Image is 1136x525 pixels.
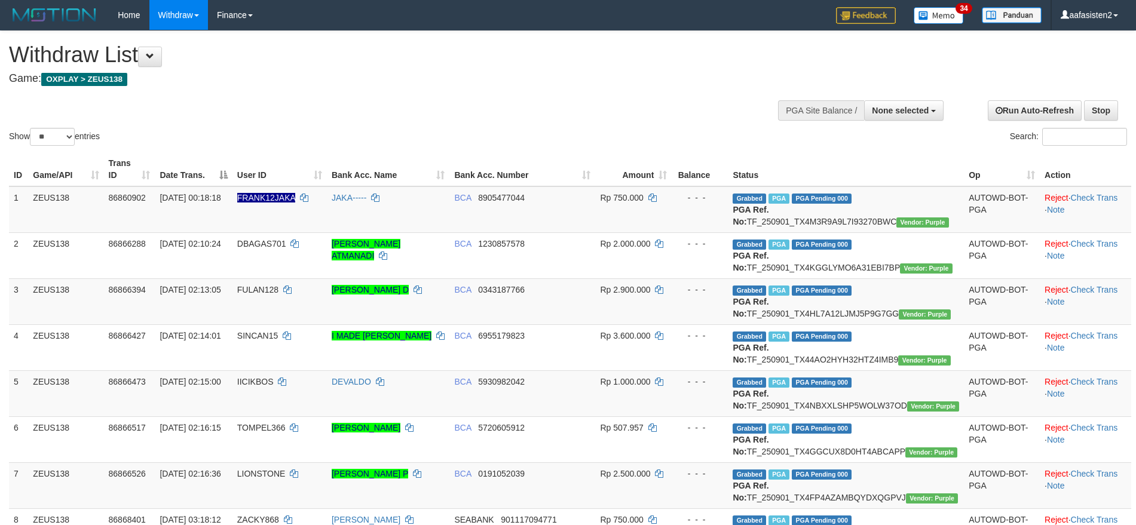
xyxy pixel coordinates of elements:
span: Copy 8905477044 to clipboard [478,193,525,202]
span: PGA Pending [792,423,852,434]
span: Vendor URL: https://trx4.1velocity.biz [898,355,950,366]
span: Marked by aafpengsreynich [768,194,789,204]
a: Check Trans [1071,331,1118,340]
b: PGA Ref. No: [733,251,768,272]
span: Grabbed [733,331,766,342]
span: OXPLAY > ZEUS138 [41,73,127,86]
span: SEABANK [454,515,494,524]
span: Marked by aafpengsreynich [768,285,789,296]
td: · · [1040,232,1131,278]
a: DEVALDO [332,377,371,386]
th: Balance [672,152,728,186]
b: PGA Ref. No: [733,481,768,502]
span: [DATE] 02:14:01 [160,331,221,340]
a: Check Trans [1071,469,1118,478]
span: 86860902 [109,193,146,202]
a: [PERSON_NAME] ATMANADI [332,239,400,260]
td: AUTOWD-BOT-PGA [964,232,1040,278]
th: Amount: activate to sort column ascending [595,152,672,186]
div: - - - [676,422,723,434]
td: · · [1040,324,1131,370]
span: Copy 1230857578 to clipboard [478,239,525,248]
span: FULAN128 [237,285,278,294]
a: [PERSON_NAME] D [332,285,409,294]
span: 86866427 [109,331,146,340]
span: Vendor URL: https://trx4.1velocity.biz [907,401,959,412]
h1: Withdraw List [9,43,745,67]
span: 86866394 [109,285,146,294]
span: [DATE] 02:13:05 [160,285,221,294]
span: 34 [956,3,972,14]
a: Note [1047,389,1065,398]
a: Check Trans [1071,515,1118,524]
b: PGA Ref. No: [733,389,768,410]
span: Vendor URL: https://trx4.1velocity.biz [896,217,948,228]
th: ID [9,152,28,186]
span: [DATE] 02:15:00 [160,377,221,386]
a: JAKA----- [332,193,366,202]
a: Reject [1045,239,1068,248]
span: Marked by aafpengsreynich [768,240,789,250]
td: 2 [9,232,28,278]
span: IICIKBOS [237,377,274,386]
span: Copy 901117094771 to clipboard [501,515,556,524]
span: Rp 507.957 [600,423,643,432]
td: TF_250901_TX4HL7A12LJMJ5P9G7GG [728,278,964,324]
img: MOTION_logo.png [9,6,100,24]
a: Reject [1045,285,1068,294]
span: Grabbed [733,377,766,388]
a: Reject [1045,377,1068,386]
a: Note [1047,343,1065,352]
td: ZEUS138 [28,462,103,508]
a: Reject [1045,423,1068,432]
a: Check Trans [1071,285,1118,294]
th: Date Trans.: activate to sort column descending [155,152,232,186]
a: Check Trans [1071,239,1118,248]
b: PGA Ref. No: [733,343,768,364]
span: Rp 750.000 [600,193,643,202]
span: 86868401 [109,515,146,524]
td: · · [1040,370,1131,416]
a: Note [1047,435,1065,444]
span: Copy 5720605912 to clipboard [478,423,525,432]
span: Rp 3.600.000 [600,331,650,340]
a: Note [1047,481,1065,490]
td: 4 [9,324,28,370]
td: AUTOWD-BOT-PGA [964,278,1040,324]
span: BCA [454,193,471,202]
td: AUTOWD-BOT-PGA [964,462,1040,508]
span: BCA [454,377,471,386]
th: Op: activate to sort column ascending [964,152,1040,186]
span: [DATE] 00:18:18 [160,193,221,202]
label: Search: [1010,128,1127,146]
span: PGA Pending [792,194,852,204]
span: Copy 0343187766 to clipboard [478,285,525,294]
span: [DATE] 02:16:15 [160,423,221,432]
label: Show entries [9,128,100,146]
span: Grabbed [733,194,766,204]
span: 86866526 [109,469,146,478]
b: PGA Ref. No: [733,435,768,456]
td: 3 [9,278,28,324]
a: Check Trans [1071,193,1118,202]
td: AUTOWD-BOT-PGA [964,186,1040,233]
td: TF_250901_TX4FP4AZAMBQYDXQGPVJ [728,462,964,508]
span: SINCAN15 [237,331,278,340]
span: BCA [454,331,471,340]
div: - - - [676,284,723,296]
td: 1 [9,186,28,233]
td: 7 [9,462,28,508]
a: [PERSON_NAME] P [332,469,408,478]
button: None selected [864,100,944,121]
td: AUTOWD-BOT-PGA [964,370,1040,416]
a: Run Auto-Refresh [988,100,1082,121]
span: Marked by aafpengsreynich [768,423,789,434]
td: · · [1040,278,1131,324]
b: PGA Ref. No: [733,297,768,318]
th: Game/API: activate to sort column ascending [28,152,103,186]
a: Stop [1084,100,1118,121]
span: 86866517 [109,423,146,432]
td: TF_250901_TX4NBXXLSHP5WOLW37OD [728,370,964,416]
span: Marked by aafpengsreynich [768,331,789,342]
span: PGA Pending [792,285,852,296]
